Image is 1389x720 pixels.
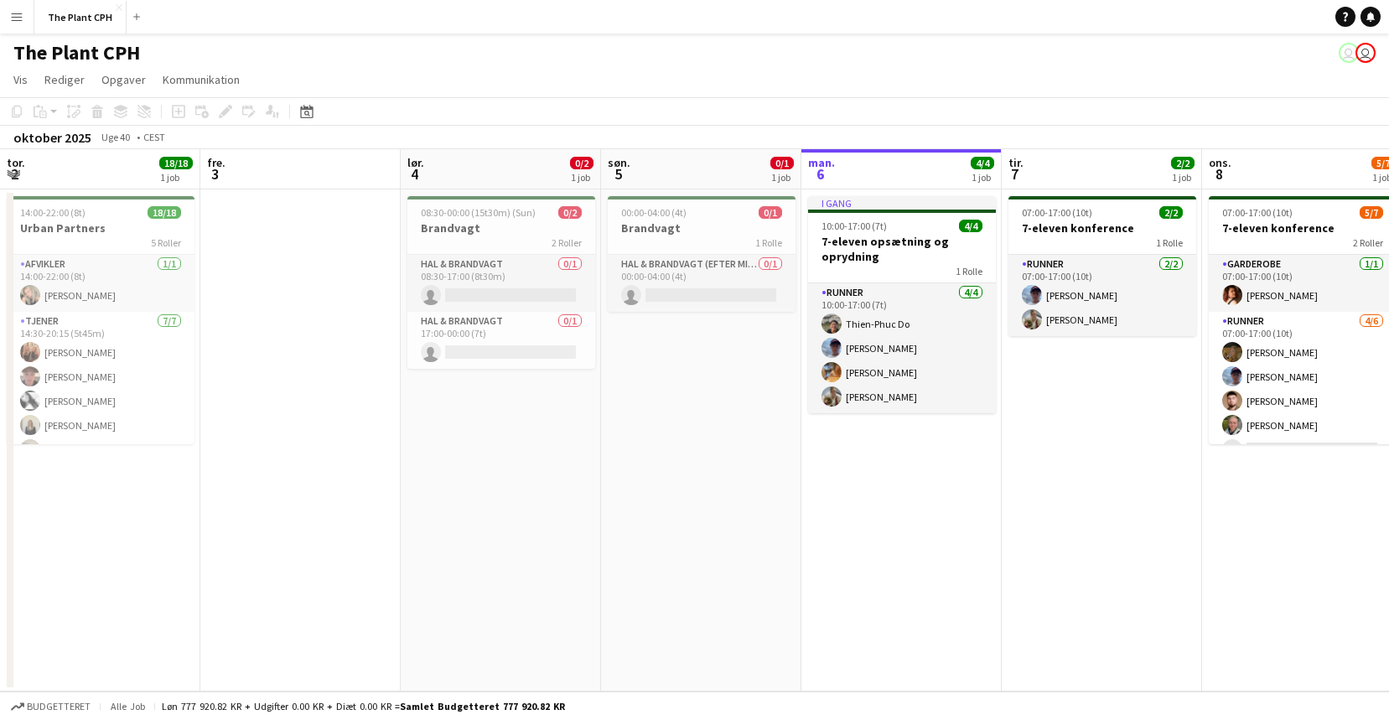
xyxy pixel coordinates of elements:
a: Kommunikation [156,69,246,91]
app-user-avatar: Magnus Pedersen [1355,43,1376,63]
a: Vis [7,69,34,91]
span: 10:00-17:00 (7t) [821,220,887,232]
span: 08:30-00:00 (15t30m) (Sun) [421,206,536,219]
div: oktober 2025 [13,129,91,146]
div: 1 job [972,171,993,184]
span: fre. [207,155,225,170]
app-card-role: Hal & brandvagt0/108:30-17:00 (8t30m) [407,255,595,312]
span: 1 Rolle [1156,236,1183,249]
span: 0/2 [570,157,593,169]
button: The Plant CPH [34,1,127,34]
span: tir. [1008,155,1024,170]
span: 07:00-17:00 (10t) [1022,206,1092,219]
span: tor. [7,155,25,170]
span: 00:00-04:00 (4t) [621,206,687,219]
span: ons. [1209,155,1231,170]
a: Opgaver [95,69,153,91]
span: 7 [1006,164,1024,184]
app-job-card: I gang10:00-17:00 (7t)4/47-eleven opsætning og oprydning1 RolleRunner4/410:00-17:00 (7t)Thien-Phu... [808,196,996,413]
app-card-role: Tjener7/714:30-20:15 (5t45m)[PERSON_NAME][PERSON_NAME][PERSON_NAME][PERSON_NAME][PERSON_NAME] [7,312,194,515]
app-job-card: 00:00-04:00 (4t)0/1Brandvagt1 RolleHal & brandvagt (efter midnat)0/100:00-04:00 (4t) [608,196,796,312]
app-card-role: Afvikler1/114:00-22:00 (8t)[PERSON_NAME] [7,255,194,312]
span: 4 [405,164,424,184]
h1: The Plant CPH [13,40,140,65]
span: Opgaver [101,72,146,87]
app-job-card: 08:30-00:00 (15t30m) (Sun)0/2Brandvagt2 RollerHal & brandvagt0/108:30-17:00 (8t30m) Hal & brandva... [407,196,595,369]
app-card-role: Runner4/410:00-17:00 (7t)Thien-Phuc Do[PERSON_NAME][PERSON_NAME][PERSON_NAME] [808,283,996,413]
span: 5 Roller [151,236,181,249]
span: 2/2 [1171,157,1195,169]
span: Vis [13,72,28,87]
span: Budgetteret [27,701,91,712]
span: 2/2 [1159,206,1183,219]
span: 07:00-17:00 (10t) [1222,206,1293,219]
span: 5/7 [1360,206,1383,219]
div: CEST [143,131,165,143]
span: lør. [407,155,424,170]
span: 18/18 [148,206,181,219]
span: 2 Roller [552,236,582,249]
h3: Brandvagt [608,220,796,236]
span: 2 Roller [1353,236,1383,249]
div: 1 job [1172,171,1194,184]
span: 3 [205,164,225,184]
a: Rediger [38,69,91,91]
app-card-role: Hal & brandvagt (efter midnat)0/100:00-04:00 (4t) [608,255,796,312]
span: 1 Rolle [755,236,782,249]
span: Alle job [107,700,148,712]
span: 2 [4,164,25,184]
span: 1 Rolle [956,265,982,277]
h3: 7-eleven opsætning og oprydning [808,234,996,264]
span: Rediger [44,72,85,87]
app-user-avatar: Peter Poulsen [1339,43,1359,63]
div: Løn 777 920.82 KR + Udgifter 0.00 KR + Diæt 0.00 KR = [162,700,565,712]
span: Uge 40 [95,131,137,143]
span: 0/2 [558,206,582,219]
div: I gang [808,196,996,210]
button: Budgetteret [8,697,93,716]
span: 4/4 [971,157,994,169]
span: man. [808,155,835,170]
span: 14:00-22:00 (8t) [20,206,86,219]
span: søn. [608,155,630,170]
h3: Urban Partners [7,220,194,236]
div: 1 job [160,171,192,184]
span: 0/1 [770,157,794,169]
app-card-role: Runner2/207:00-17:00 (10t)[PERSON_NAME][PERSON_NAME] [1008,255,1196,336]
div: 1 job [571,171,593,184]
span: 6 [806,164,835,184]
span: 8 [1206,164,1231,184]
span: 4/4 [959,220,982,232]
span: 0/1 [759,206,782,219]
span: 5 [605,164,630,184]
span: Samlet budgetteret 777 920.82 KR [400,700,565,712]
app-job-card: 14:00-22:00 (8t)18/18Urban Partners5 RollerAfvikler1/114:00-22:00 (8t)[PERSON_NAME]Tjener7/714:30... [7,196,194,444]
app-job-card: 07:00-17:00 (10t)2/27-eleven konference1 RolleRunner2/207:00-17:00 (10t)[PERSON_NAME][PERSON_NAME] [1008,196,1196,336]
h3: 7-eleven konference [1008,220,1196,236]
app-card-role: Hal & brandvagt0/117:00-00:00 (7t) [407,312,595,369]
span: 18/18 [159,157,193,169]
span: Kommunikation [163,72,240,87]
div: 1 job [771,171,793,184]
h3: Brandvagt [407,220,595,236]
